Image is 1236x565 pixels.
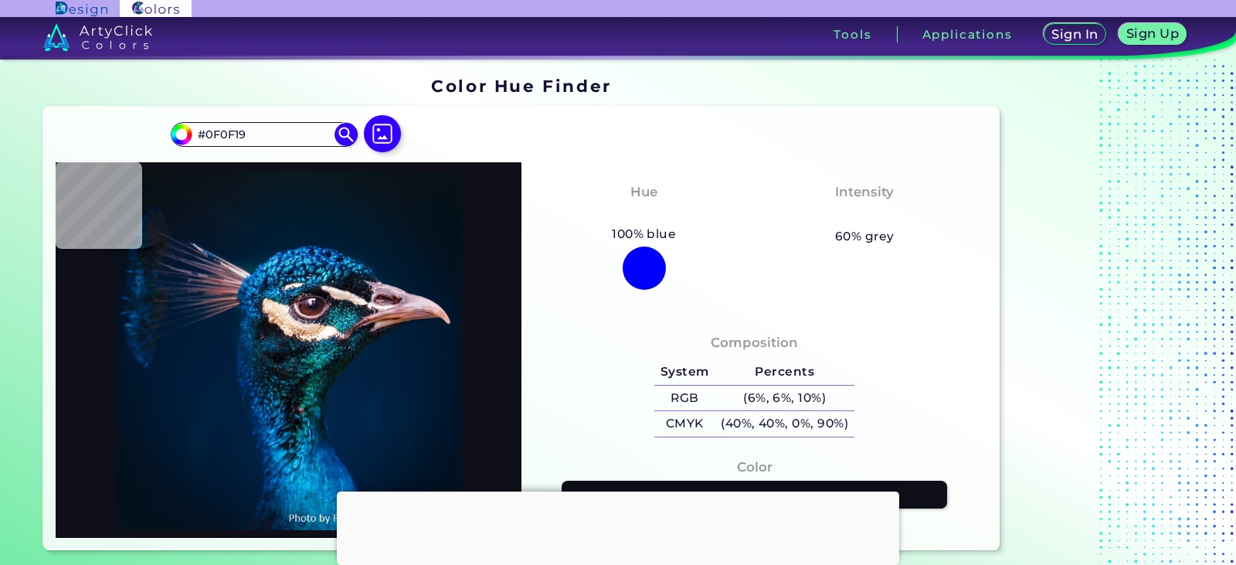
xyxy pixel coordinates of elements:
h3: Blue [621,206,667,224]
h5: System [654,359,715,385]
img: img_pavlin.jpg [63,170,514,530]
iframe: Advertisement [337,492,899,561]
img: icon search [334,123,358,146]
a: Sign Up [1122,25,1183,44]
img: icon picture [364,115,401,152]
img: ArtyClick Design logo [56,2,107,16]
h5: Percents [715,359,854,385]
h3: Tools [834,29,871,40]
h4: Hue [630,181,657,203]
h4: Intensity [835,181,894,203]
h5: CMYK [654,411,715,437]
h5: 60% grey [835,226,895,247]
h1: Color Hue Finder [431,74,611,97]
h4: Composition [711,332,798,354]
a: Sign In [1047,25,1104,44]
h5: (40%, 40%, 0%, 90%) [715,411,854,437]
iframe: Advertisement [1006,70,1199,556]
h5: Sign Up [1129,28,1177,39]
h5: 100% blue [606,224,682,244]
h5: RGB [654,386,715,411]
h5: (6%, 6%, 10%) [715,386,854,411]
h3: Pastel [836,206,894,224]
h4: Color [737,456,772,478]
h3: Applications [922,29,1013,40]
h5: Sign In [1054,29,1095,40]
img: logo_artyclick_colors_white.svg [43,23,152,51]
input: type color.. [192,124,336,145]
